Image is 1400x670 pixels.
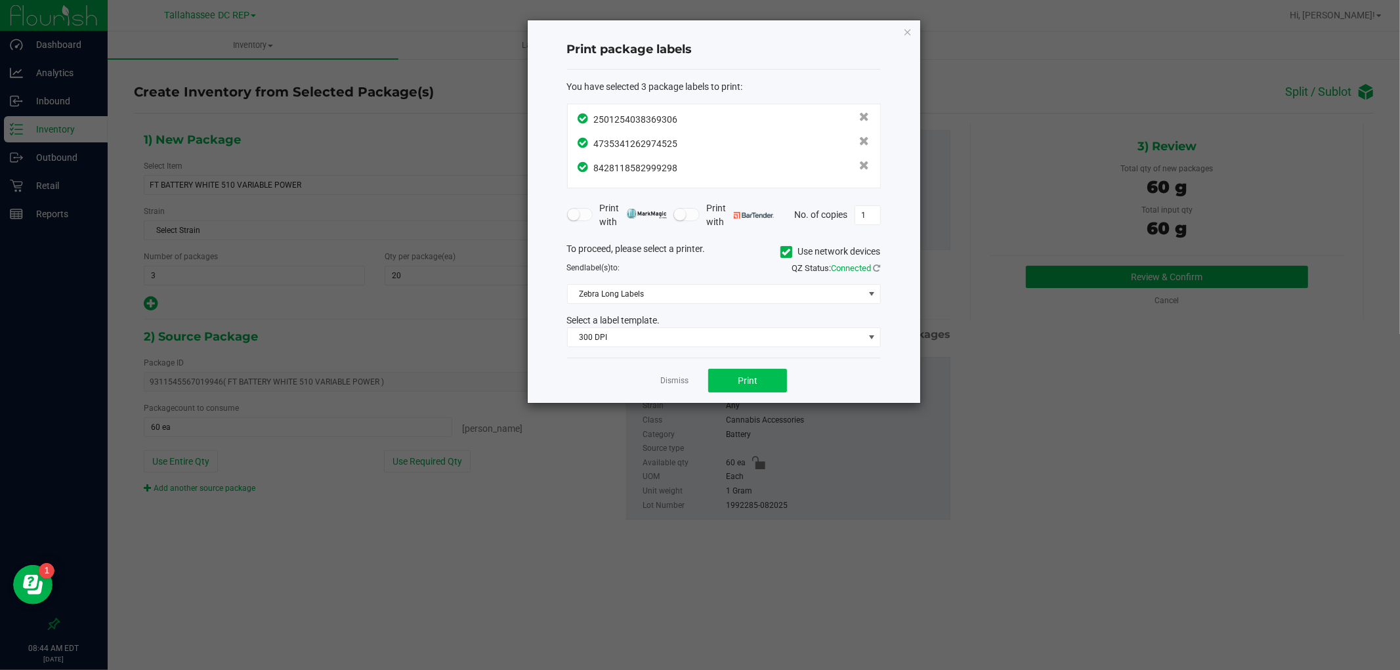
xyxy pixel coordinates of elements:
span: In Sync [578,112,591,125]
span: No. of copies [795,209,848,219]
span: Print with [599,201,667,229]
img: bartender.png [734,212,774,219]
span: Print [738,375,757,386]
button: Print [708,369,787,392]
span: In Sync [578,136,591,150]
span: 2501254038369306 [594,114,678,125]
div: Select a label template. [557,314,891,327]
div: : [567,80,881,94]
span: You have selected 3 package labels to print [567,81,741,92]
a: Dismiss [660,375,689,387]
span: 4735341262974525 [594,138,678,149]
iframe: Resource center unread badge [39,563,54,579]
span: label(s) [585,263,611,272]
span: Send to: [567,263,620,272]
span: QZ Status: [792,263,881,273]
span: 300 DPI [568,328,864,346]
span: Zebra Long Labels [568,285,864,303]
div: To proceed, please select a printer. [557,242,891,262]
label: Use network devices [780,245,881,259]
span: Connected [832,263,872,273]
span: Print with [706,201,774,229]
h4: Print package labels [567,41,881,58]
img: mark_magic_cybra.png [627,209,667,219]
iframe: Resource center [13,565,53,604]
span: In Sync [578,160,591,174]
span: 8428118582999298 [594,163,678,173]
